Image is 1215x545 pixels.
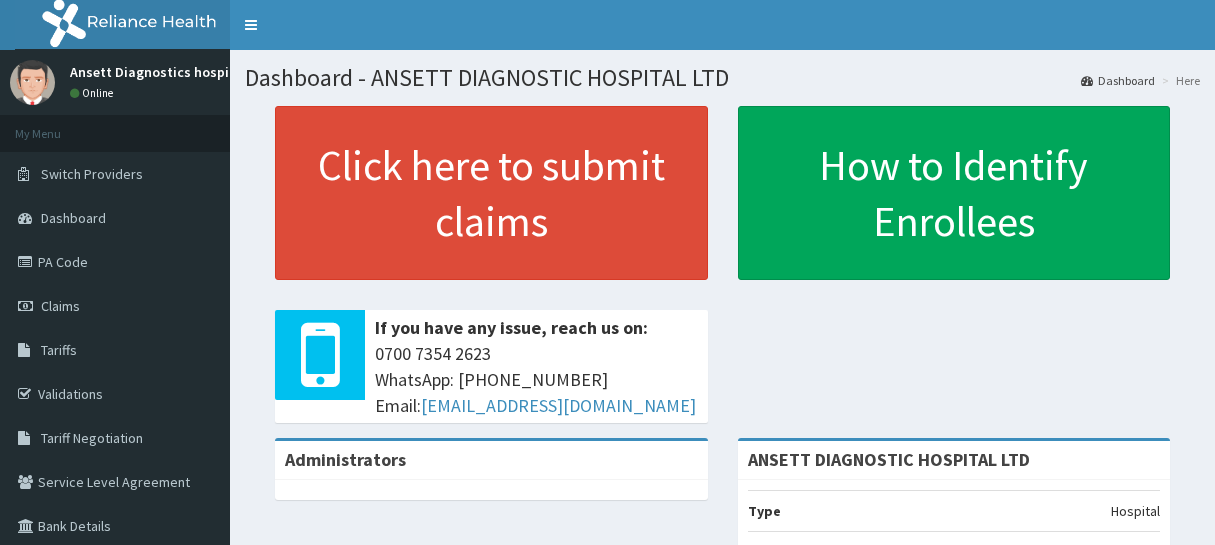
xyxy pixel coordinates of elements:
b: Type [748,502,781,520]
span: Switch Providers [41,165,143,183]
a: Dashboard [1081,72,1155,89]
p: Hospital [1111,501,1160,521]
span: Tariff Negotiation [41,429,143,447]
strong: ANSETT DIAGNOSTIC HOSPITAL LTD [748,448,1030,471]
p: Ansett Diagnostics hospital [70,65,247,79]
b: Administrators [285,448,406,471]
span: 0700 7354 2623 WhatsApp: [PHONE_NUMBER] Email: [375,341,698,418]
a: [EMAIL_ADDRESS][DOMAIN_NAME] [421,394,696,417]
li: Here [1157,72,1200,89]
a: Click here to submit claims [275,106,708,280]
h1: Dashboard - ANSETT DIAGNOSTIC HOSPITAL LTD [245,65,1200,91]
a: How to Identify Enrollees [738,106,1171,280]
b: If you have any issue, reach us on: [375,316,648,339]
span: Dashboard [41,209,106,227]
img: User Image [10,60,55,105]
a: Online [70,86,118,100]
span: Claims [41,297,80,315]
span: Tariffs [41,341,77,359]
